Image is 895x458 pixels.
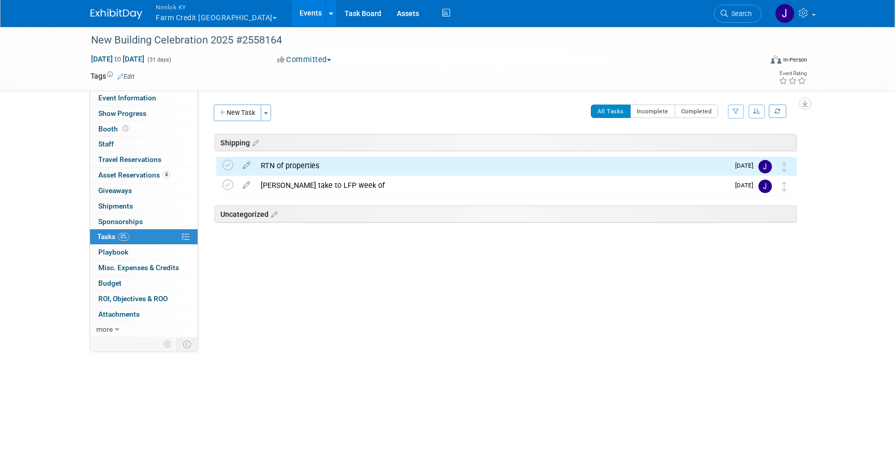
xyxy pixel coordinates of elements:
[700,54,807,69] div: Event Format
[98,155,161,164] span: Travel Reservations
[146,56,171,63] span: (31 days)
[98,217,143,226] span: Sponsorships
[97,232,129,241] span: Tasks
[758,180,772,193] img: Jamie Dunn
[214,105,261,121] button: New Task
[782,162,787,172] i: Move task
[728,10,752,18] span: Search
[91,71,135,81] td: Tags
[159,337,177,351] td: Personalize Event Tab Strip
[98,294,168,303] span: ROI, Objectives & ROO
[98,263,179,272] span: Misc. Expenses & Credits
[98,125,130,133] span: Booth
[117,73,135,80] a: Edit
[215,134,797,151] div: Shipping
[98,171,170,179] span: Asset Reservations
[121,125,130,132] span: Booth not reserved yet
[156,2,277,12] span: Nimlok KY
[90,322,198,337] a: more
[775,4,795,23] img: Jamie Dunn
[90,245,198,260] a: Playbook
[758,160,772,173] img: Jamie Dunn
[675,105,719,118] button: Completed
[714,5,762,23] a: Search
[98,94,156,102] span: Event Information
[256,157,729,174] div: RTN of properties
[162,171,170,179] span: 4
[779,71,807,76] div: Event Rating
[98,140,114,148] span: Staff
[98,310,140,318] span: Attachments
[87,31,746,50] div: New Building Celebration 2025 #2558164
[90,168,198,183] a: Asset Reservations4
[274,54,335,65] button: Committed
[735,162,758,169] span: [DATE]
[735,182,758,189] span: [DATE]
[256,176,729,194] div: [PERSON_NAME] take to LFP week of
[237,181,256,190] a: edit
[90,183,198,198] a: Giveaways
[90,229,198,244] a: Tasks0%
[90,291,198,306] a: ROI, Objectives & ROO
[90,276,198,291] a: Budget
[98,248,128,256] span: Playbook
[268,209,277,219] a: Edit sections
[118,233,129,241] span: 0%
[90,260,198,275] a: Misc. Expenses & Credits
[91,9,142,19] img: ExhibitDay
[98,202,133,210] span: Shipments
[98,109,146,117] span: Show Progress
[96,325,113,333] span: more
[98,279,122,287] span: Budget
[98,186,132,195] span: Giveaways
[771,55,781,64] img: Format-Inperson.png
[215,205,797,223] div: Uncategorized
[113,55,123,63] span: to
[591,105,631,118] button: All Tasks
[90,91,198,106] a: Event Information
[90,307,198,322] a: Attachments
[91,54,145,64] span: [DATE] [DATE]
[90,214,198,229] a: Sponsorships
[90,199,198,214] a: Shipments
[630,105,675,118] button: Incomplete
[90,137,198,152] a: Staff
[90,152,198,167] a: Travel Reservations
[177,337,198,351] td: Toggle Event Tabs
[90,106,198,121] a: Show Progress
[237,161,256,170] a: edit
[769,105,786,118] a: Refresh
[782,182,787,191] i: Move task
[783,56,807,64] div: In-Person
[250,137,259,147] a: Edit sections
[90,122,198,137] a: Booth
